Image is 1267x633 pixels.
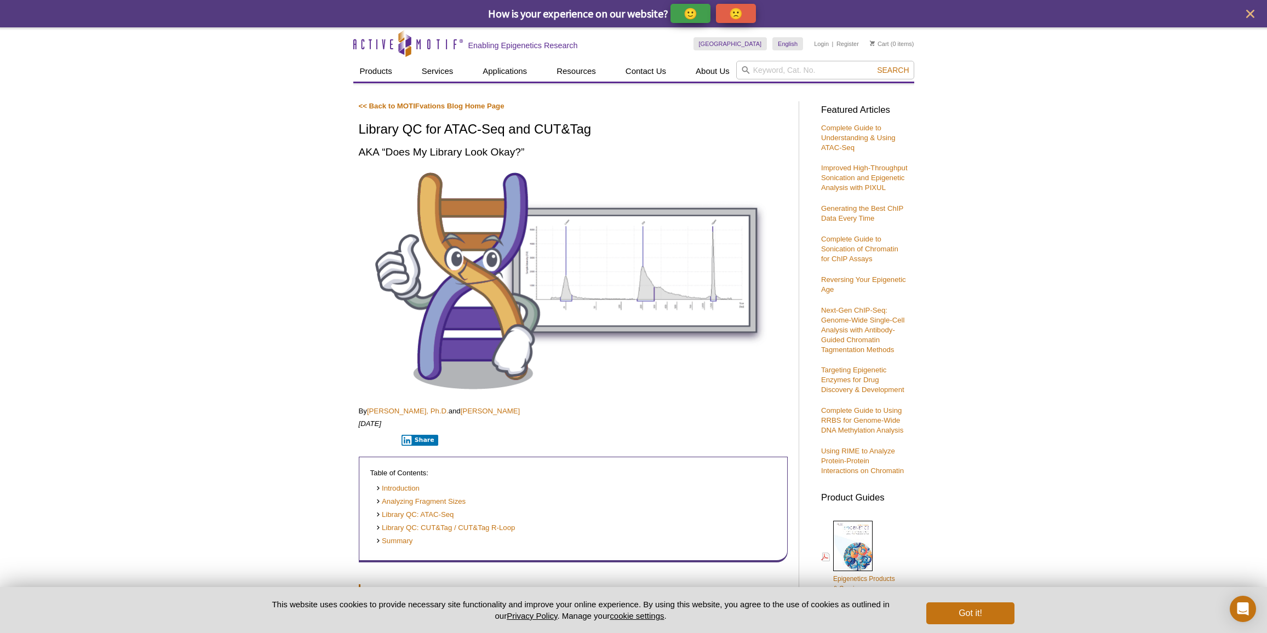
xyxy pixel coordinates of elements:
[402,435,438,446] button: Share
[610,611,664,620] button: cookie settings
[359,102,504,110] a: << Back to MOTIFvations Blog Home Page
[833,575,895,592] span: Epigenetics Products & Services
[870,37,914,50] li: (0 items)
[468,41,578,50] h2: Enabling Epigenetics Research
[821,275,906,294] a: Reversing Your Epigenetic Age
[833,521,873,571] img: Epi_brochure_140604_cover_web_70x200
[689,61,736,82] a: About Us
[821,366,904,394] a: Targeting Epigenetic Enzymes for Drug Discovery & Development
[461,407,520,415] a: [PERSON_NAME]
[821,106,909,115] h3: Featured Articles
[353,61,399,82] a: Products
[814,40,829,48] a: Login
[821,124,896,152] a: Complete Guide to Understanding & Using ATAC-Seq
[507,611,557,620] a: Privacy Policy
[415,61,460,82] a: Services
[376,536,413,546] a: Summary
[926,602,1014,624] button: Got it!
[821,487,909,503] h3: Product Guides
[821,204,903,222] a: Generating the Best ChIP Data Every Time
[359,434,394,445] iframe: X Post Button
[836,40,859,48] a: Register
[619,61,673,82] a: Contact Us
[550,61,603,82] a: Resources
[821,164,908,192] a: Improved High-Throughput Sonication and Epigenetic Analysis with PIXUL
[877,66,909,74] span: Search
[376,484,420,494] a: Introduction
[821,447,904,475] a: Using RIME to Analyze Protein-Protein Interactions on Chromatin
[476,61,534,82] a: Applications
[870,41,875,46] img: Your Cart
[821,306,904,354] a: Next-Gen ChIP-Seq: Genome-Wide Single-Cell Analysis with Antibody-Guided Chromatin Tagmentation M...
[729,7,743,20] p: 🙁
[359,168,788,394] img: Library QC for ATAC-Seq and CUT&Tag
[821,406,903,434] a: Complete Guide to Using RRBS for Genome-Wide DNA Methylation Analysis
[870,40,889,48] a: Cart
[821,235,898,263] a: Complete Guide to Sonication of Chromatin for ChIP Assays
[684,7,697,20] p: 🙂
[376,497,466,507] a: Analyzing Fragment Sizes
[821,520,895,595] a: Epigenetics Products& Services
[370,468,776,478] p: Table of Contents:
[359,406,788,416] p: By and
[376,510,454,520] a: Library QC: ATAC-Seq
[359,584,788,599] h2: Introduction
[693,37,767,50] a: [GEOGRAPHIC_DATA]
[772,37,803,50] a: English
[359,122,788,138] h1: Library QC for ATAC-Seq and CUT&Tag
[736,61,914,79] input: Keyword, Cat. No.
[359,145,788,159] h2: AKA “Does My Library Look Okay?”
[367,407,449,415] a: [PERSON_NAME], Ph.D.
[359,419,382,428] em: [DATE]
[1230,596,1256,622] div: Open Intercom Messenger
[874,65,912,75] button: Search
[832,37,834,50] li: |
[376,523,515,533] a: Library QC: CUT&Tag / CUT&Tag R-Loop
[488,7,668,20] span: How is your experience on our website?
[253,599,909,622] p: This website uses cookies to provide necessary site functionality and improve your online experie...
[1243,7,1257,21] button: close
